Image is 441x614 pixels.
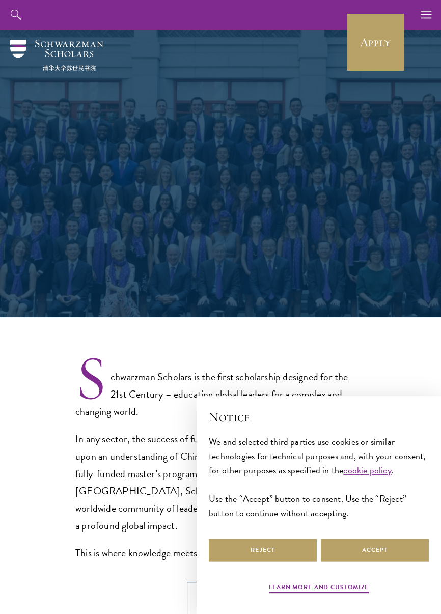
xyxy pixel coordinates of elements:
[347,14,404,71] a: Apply
[209,435,429,520] div: We and selected third parties use cookies or similar technologies for technical purposes and, wit...
[343,463,391,477] a: cookie policy
[209,408,429,426] h2: Notice
[10,40,103,71] img: Schwarzman Scholars
[75,430,366,534] p: In any sector, the success of future leaders around the world depends upon an understanding of Ch...
[75,353,366,420] p: Schwarzman Scholars is the first scholarship designed for the 21st Century – educating global lea...
[269,582,369,595] button: Learn more and customize
[75,544,366,562] p: This is where knowledge meets opportunity.
[209,539,317,562] button: Reject
[321,539,429,562] button: Accept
